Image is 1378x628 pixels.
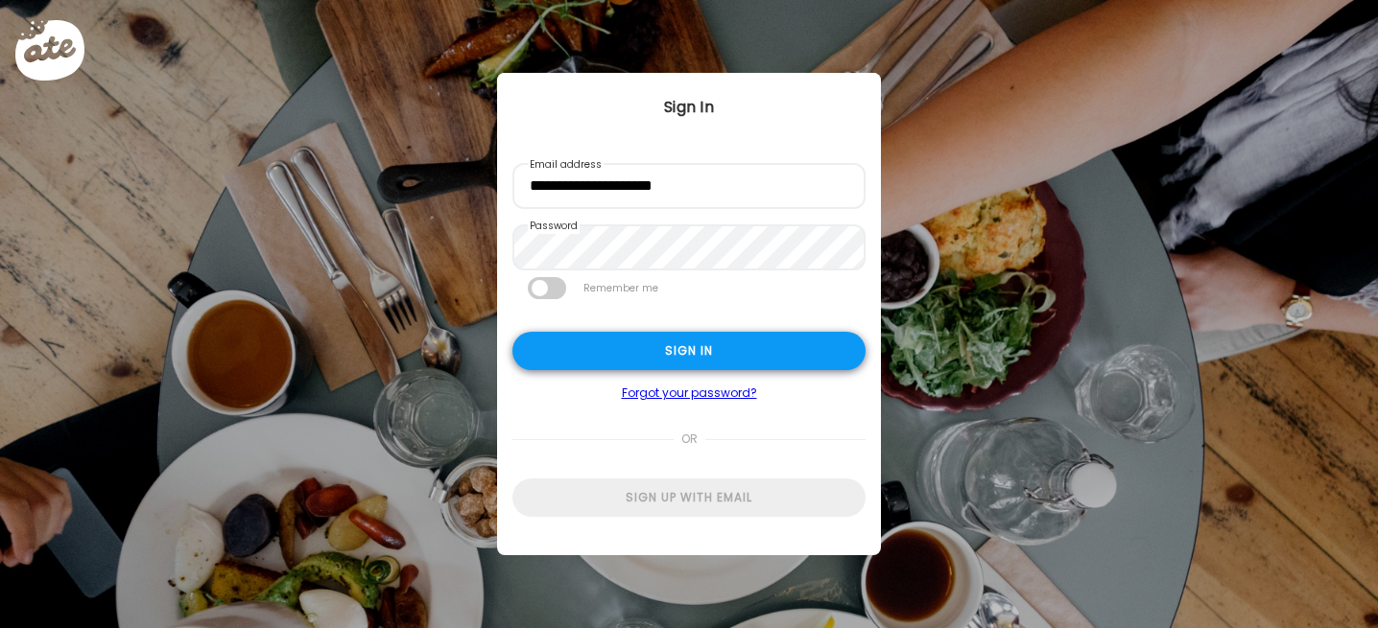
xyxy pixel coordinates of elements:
[528,219,580,234] label: Password
[512,332,866,370] div: Sign in
[528,157,604,173] label: Email address
[512,478,866,517] div: Sign up with email
[674,420,705,458] span: or
[512,385,866,401] a: Forgot your password?
[582,277,660,299] label: Remember me
[497,96,881,119] div: Sign In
